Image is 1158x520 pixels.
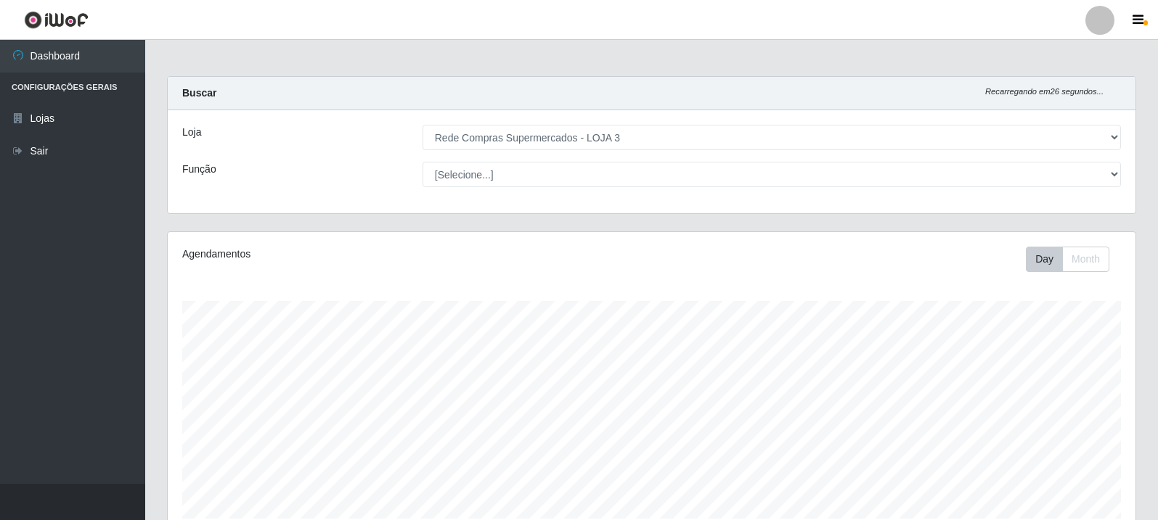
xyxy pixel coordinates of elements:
[1026,247,1109,272] div: First group
[182,125,201,140] label: Loja
[182,162,216,177] label: Função
[182,87,216,99] strong: Buscar
[182,247,560,262] div: Agendamentos
[24,11,89,29] img: CoreUI Logo
[1026,247,1121,272] div: Toolbar with button groups
[1062,247,1109,272] button: Month
[985,87,1104,96] i: Recarregando em 26 segundos...
[1026,247,1063,272] button: Day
